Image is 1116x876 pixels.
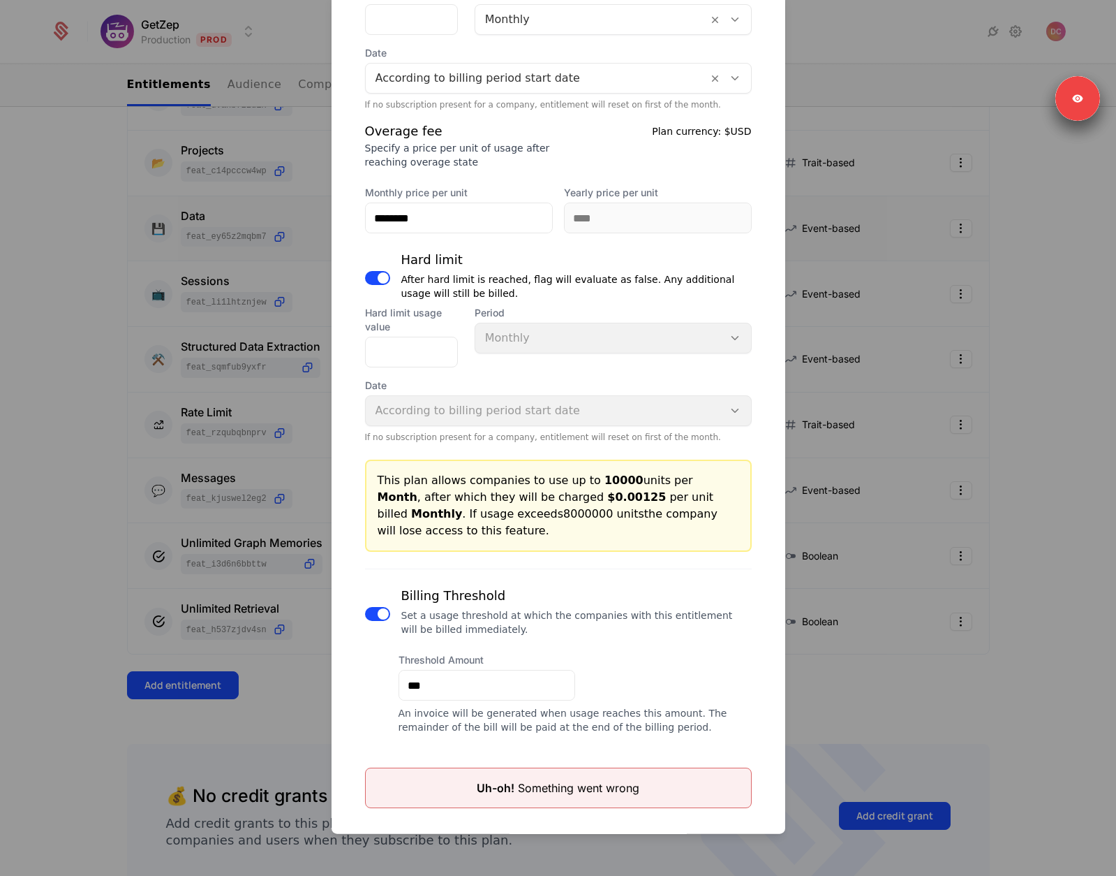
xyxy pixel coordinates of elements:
[607,490,666,504] span: $0.00125
[399,653,575,667] label: Threshold Amount
[365,141,550,169] div: Specify a price per unit of usage after reaching overage state
[378,472,739,539] div: This plan allows companies to use up to units per , after which they will be charged per unit bil...
[564,186,752,200] label: Yearly price per unit
[477,781,514,795] span: Uh-oh!
[365,432,752,443] div: If no subscription present for a company, entitlement will reset on first of the month.
[378,490,417,504] span: Month
[401,608,752,636] div: Set a usage threshold at which the companies with this entitlement will be billed immediately.
[365,186,553,200] label: Monthly price per unit
[401,272,752,300] div: After hard limit is reached, flag will evaluate as false. Any additional usage will still be billed.
[399,706,752,734] div: An invoice will be generated when usage reaches this amount. The remainder of the bill will be pa...
[365,379,752,393] span: Date
[724,126,752,137] span: $USD
[365,99,752,110] div: If no subscription present for a company, entitlement will reset on first of the month.
[411,507,462,520] span: Monthly
[401,586,752,606] div: Billing Threshold
[652,122,751,169] div: Plan currency:
[477,780,639,796] div: Something went wrong
[365,122,550,141] div: Overage fee
[365,46,752,60] span: Date
[365,306,458,334] label: Hard limit usage value
[475,306,752,320] span: Period
[604,474,643,487] span: 10000
[401,250,752,270] div: Hard limit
